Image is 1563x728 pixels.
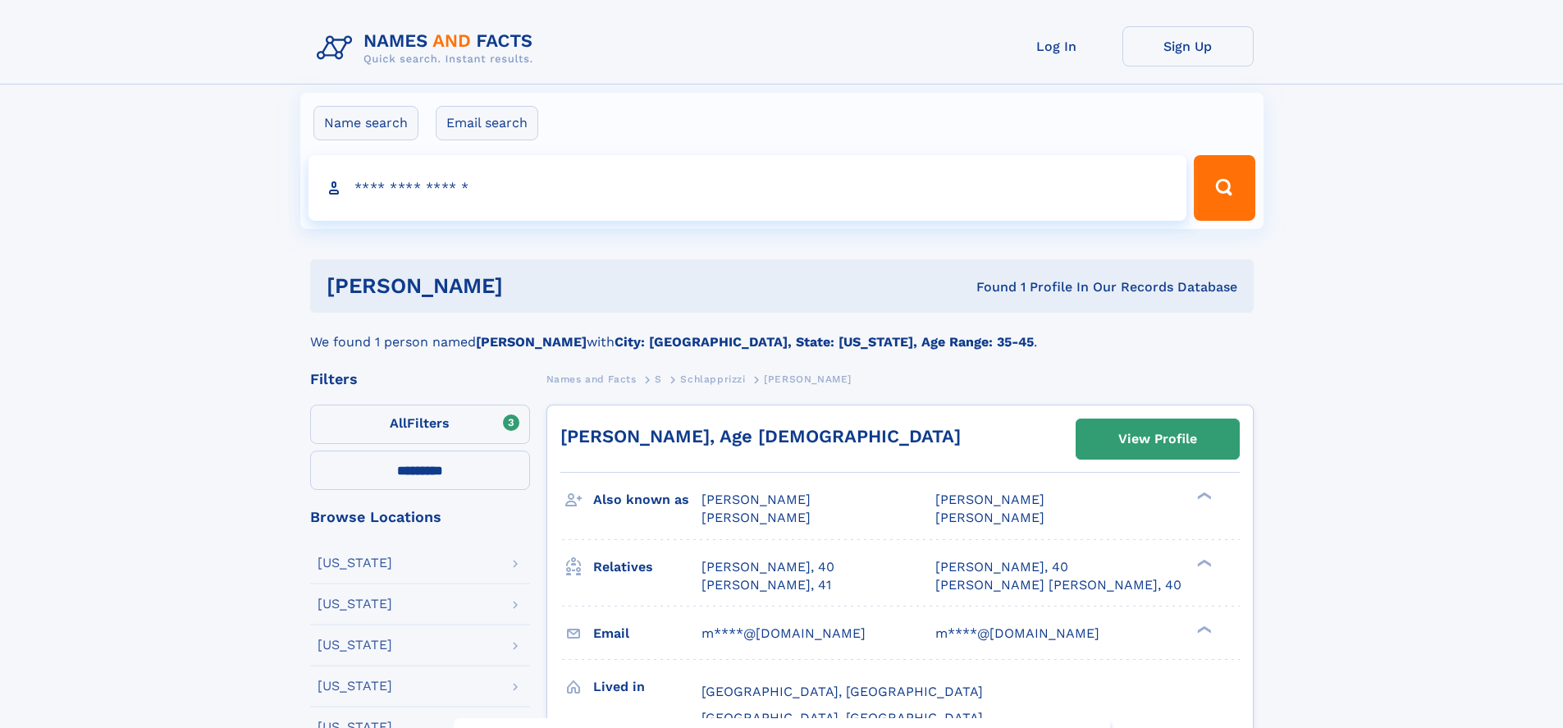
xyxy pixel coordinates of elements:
[546,369,637,389] a: Names and Facts
[935,492,1044,507] span: [PERSON_NAME]
[702,684,983,699] span: [GEOGRAPHIC_DATA], [GEOGRAPHIC_DATA]
[702,558,834,576] a: [PERSON_NAME], 40
[764,373,852,385] span: [PERSON_NAME]
[310,510,530,524] div: Browse Locations
[935,558,1068,576] a: [PERSON_NAME], 40
[615,334,1034,350] b: City: [GEOGRAPHIC_DATA], State: [US_STATE], Age Range: 35-45
[318,639,392,652] div: [US_STATE]
[318,556,392,570] div: [US_STATE]
[310,405,530,444] label: Filters
[308,155,1187,221] input: search input
[327,276,740,296] h1: [PERSON_NAME]
[655,373,662,385] span: S
[313,106,418,140] label: Name search
[1194,155,1255,221] button: Search Button
[1193,557,1213,568] div: ❯
[680,373,745,385] span: Schlapprizzi
[310,313,1254,352] div: We found 1 person named with .
[310,372,530,387] div: Filters
[739,278,1237,296] div: Found 1 Profile In Our Records Database
[702,492,811,507] span: [PERSON_NAME]
[436,106,538,140] label: Email search
[310,26,546,71] img: Logo Names and Facts
[390,415,407,431] span: All
[1076,419,1239,459] a: View Profile
[655,369,662,389] a: S
[593,673,702,701] h3: Lived in
[991,26,1122,66] a: Log In
[1118,420,1197,458] div: View Profile
[1122,26,1254,66] a: Sign Up
[593,620,702,648] h3: Email
[1193,624,1213,634] div: ❯
[560,426,961,446] a: [PERSON_NAME], Age [DEMOGRAPHIC_DATA]
[935,510,1044,525] span: [PERSON_NAME]
[593,553,702,581] h3: Relatives
[1193,491,1213,501] div: ❯
[702,510,811,525] span: [PERSON_NAME]
[935,576,1181,594] a: [PERSON_NAME] [PERSON_NAME], 40
[476,334,587,350] b: [PERSON_NAME]
[680,369,745,389] a: Schlapprizzi
[702,576,831,594] a: [PERSON_NAME], 41
[318,680,392,693] div: [US_STATE]
[593,486,702,514] h3: Also known as
[702,710,983,726] span: [GEOGRAPHIC_DATA], [GEOGRAPHIC_DATA]
[318,598,392,611] div: [US_STATE]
